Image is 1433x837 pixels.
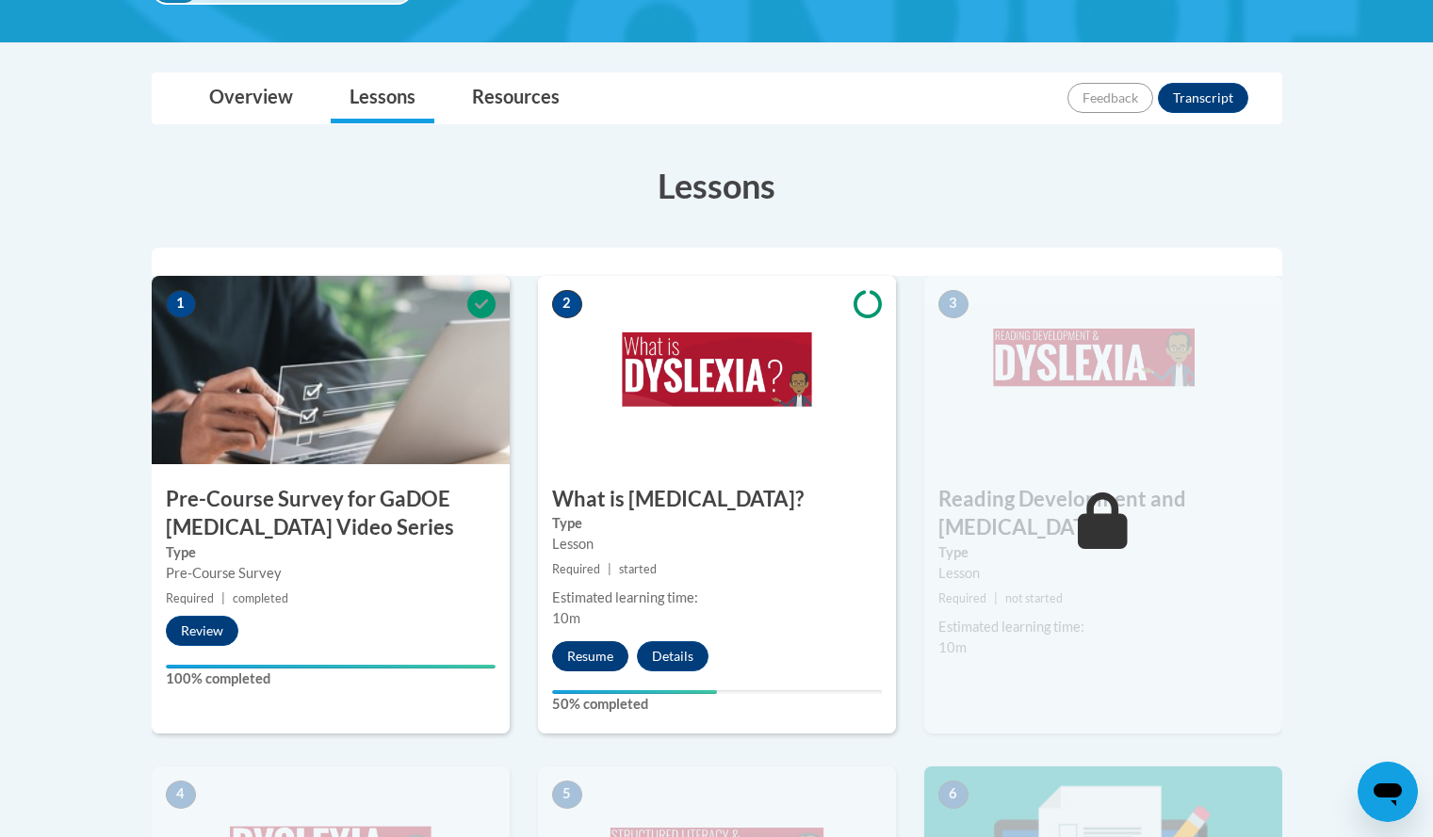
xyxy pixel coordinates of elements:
[552,588,882,608] div: Estimated learning time:
[152,276,510,464] img: Course Image
[552,610,580,626] span: 10m
[166,781,196,809] span: 4
[552,690,717,694] div: Your progress
[552,641,628,671] button: Resume
[938,639,967,655] span: 10m
[166,616,238,646] button: Review
[924,276,1282,464] img: Course Image
[190,73,312,123] a: Overview
[1067,83,1153,113] button: Feedback
[552,290,582,318] span: 2
[1005,591,1063,605] span: not started
[994,591,998,605] span: |
[538,485,896,514] h3: What is [MEDICAL_DATA]?
[619,562,657,576] span: started
[166,563,496,584] div: Pre-Course Survey
[938,290,969,318] span: 3
[152,485,510,543] h3: Pre-Course Survey for GaDOE [MEDICAL_DATA] Video Series
[152,162,1282,209] h3: Lessons
[166,591,214,605] span: Required
[1158,83,1248,113] button: Transcript
[552,534,882,555] div: Lesson
[331,73,434,123] a: Lessons
[166,290,196,318] span: 1
[538,276,896,464] img: Course Image
[221,591,225,605] span: |
[608,562,611,576] span: |
[552,694,882,715] label: 50% completed
[938,781,969,809] span: 6
[453,73,578,123] a: Resources
[938,617,1268,637] div: Estimated learning time:
[938,563,1268,584] div: Lesson
[166,542,496,563] label: Type
[552,562,600,576] span: Required
[938,542,1268,563] label: Type
[637,641,708,671] button: Details
[166,665,496,668] div: Your progress
[1358,762,1418,822] iframe: Button to launch messaging window
[924,485,1282,543] h3: Reading Development and [MEDICAL_DATA]
[938,591,986,605] span: Required
[166,668,496,689] label: 100% completed
[233,591,288,605] span: completed
[552,781,582,809] span: 5
[552,513,882,534] label: Type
